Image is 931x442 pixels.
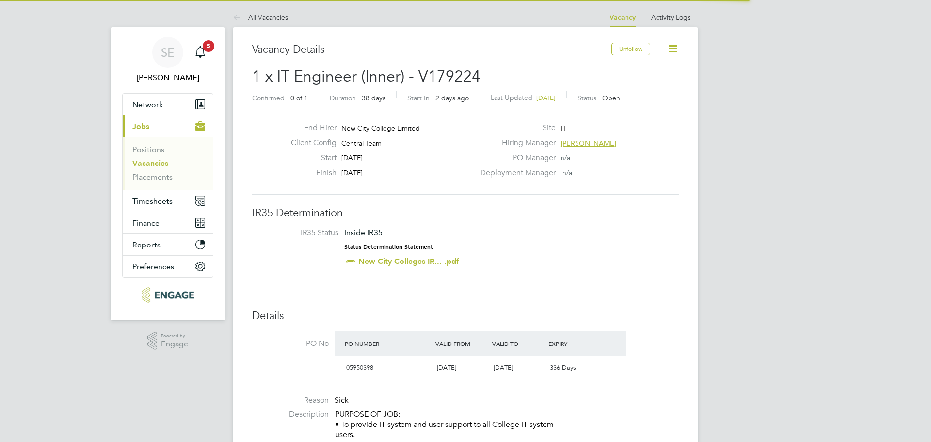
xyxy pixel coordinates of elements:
[132,218,160,228] span: Finance
[474,168,556,178] label: Deployment Manager
[252,339,329,349] label: PO No
[283,138,337,148] label: Client Config
[561,124,566,132] span: IT
[435,94,469,102] span: 2 days ago
[123,234,213,255] button: Reports
[252,395,329,406] label: Reason
[142,287,193,303] img: xede-logo-retina.png
[561,153,570,162] span: n/a
[474,138,556,148] label: Hiring Manager
[132,172,173,181] a: Placements
[123,212,213,233] button: Finance
[191,37,210,68] a: 5
[602,94,620,102] span: Open
[346,363,373,372] span: 05950398
[341,139,382,147] span: Central Team
[132,145,164,154] a: Positions
[132,196,173,206] span: Timesheets
[252,43,611,57] h3: Vacancy Details
[341,168,363,177] span: [DATE]
[262,228,338,238] label: IR35 Status
[474,153,556,163] label: PO Manager
[147,332,189,350] a: Powered byEngage
[252,206,679,220] h3: IR35 Determination
[233,13,288,22] a: All Vacancies
[433,335,490,352] div: Valid From
[252,67,481,86] span: 1 x IT Engineer (Inner) - V179224
[161,46,175,59] span: SE
[123,256,213,277] button: Preferences
[341,153,363,162] span: [DATE]
[203,40,214,52] span: 5
[122,287,213,303] a: Go to home page
[344,228,383,237] span: Inside IR35
[252,309,679,323] h3: Details
[474,123,556,133] label: Site
[578,94,596,102] label: Status
[437,363,456,372] span: [DATE]
[491,93,532,102] label: Last Updated
[123,137,213,190] div: Jobs
[611,43,650,55] button: Unfollow
[283,153,337,163] label: Start
[494,363,513,372] span: [DATE]
[407,94,430,102] label: Start In
[490,335,546,352] div: Valid To
[132,240,161,249] span: Reports
[290,94,308,102] span: 0 of 1
[342,335,433,352] div: PO Number
[283,123,337,133] label: End Hirer
[132,262,174,271] span: Preferences
[161,332,188,340] span: Powered by
[651,13,690,22] a: Activity Logs
[550,363,576,372] span: 336 Days
[111,27,225,320] nav: Main navigation
[358,257,459,266] a: New City Colleges IR... .pdf
[562,168,572,177] span: n/a
[341,124,420,132] span: New City College Limited
[161,340,188,348] span: Engage
[122,72,213,83] span: Sophia Ede
[123,94,213,115] button: Network
[344,244,433,250] strong: Status Determination Statement
[536,94,556,102] span: [DATE]
[546,335,603,352] div: Expiry
[362,94,385,102] span: 38 days
[561,139,616,147] span: [PERSON_NAME]
[335,395,349,405] span: Sick
[330,94,356,102] label: Duration
[132,100,163,109] span: Network
[252,94,285,102] label: Confirmed
[123,190,213,212] button: Timesheets
[610,14,636,22] a: Vacancy
[122,37,213,83] a: SE[PERSON_NAME]
[132,122,149,131] span: Jobs
[252,409,329,420] label: Description
[283,168,337,178] label: Finish
[123,115,213,137] button: Jobs
[132,159,168,168] a: Vacancies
